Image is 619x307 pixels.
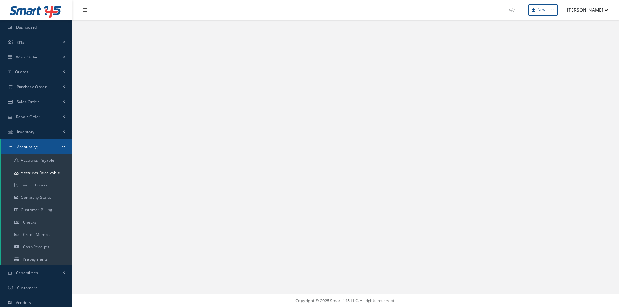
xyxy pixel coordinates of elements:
button: [PERSON_NAME] [561,4,608,16]
div: Copyright © 2025 Smart 145 LLC. All rights reserved. [78,298,612,304]
span: Inventory [17,129,35,134]
a: Company Status [1,191,72,204]
a: Invoice Browser [1,179,72,191]
span: Quotes [15,69,29,75]
span: Checks [23,219,37,225]
a: Credit Memos [1,228,72,241]
span: Dashboard [16,24,37,30]
div: New [538,7,545,13]
span: Sales Order [17,99,39,105]
span: Purchase Order [17,84,47,90]
span: Vendors [16,300,31,305]
span: Accounting [17,144,38,149]
a: Cash Receipts [1,241,72,253]
span: Prepayments [23,256,48,262]
a: Customer Billing [1,204,72,216]
span: Customers [17,285,38,290]
a: Accounting [1,139,72,154]
span: Work Order [16,54,38,60]
span: Capabilities [16,270,38,275]
a: Accounts Receivable [1,167,72,179]
span: Credit Memos [23,232,50,237]
span: Cash Receipts [23,244,50,249]
button: New [528,4,558,16]
span: KPIs [17,39,24,45]
a: Prepayments [1,253,72,265]
a: Accounts Payable [1,154,72,167]
span: Repair Order [16,114,41,120]
a: Checks [1,216,72,228]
